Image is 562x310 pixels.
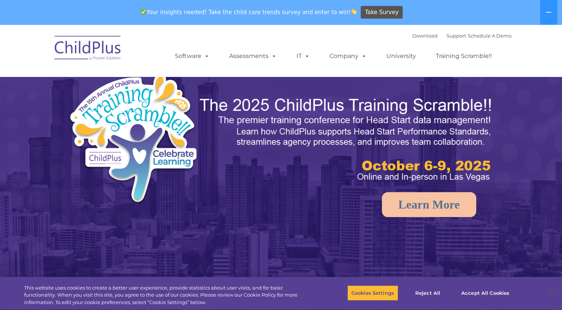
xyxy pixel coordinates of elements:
img: ChildPlus by Procare Solutions [51,30,125,68]
span: Phone number [103,80,135,85]
button: Close [542,285,558,301]
a: Training Scramble!! [428,49,499,64]
button: Accept All Cookies [457,285,513,301]
font: | [412,33,511,39]
span: Your insights needed! Take the child care trends survey and enter to win! [137,5,360,19]
a: Assessments [222,49,284,64]
a: Take Survey [361,6,403,19]
button: Cookies Settings [347,285,398,301]
span: Take Survey [365,6,399,19]
span: Last name [103,49,126,55]
a: Schedule A Demo [468,33,511,39]
img: ✅ [140,9,146,14]
a: Learn More [382,192,476,217]
a: Company [322,49,374,64]
a: Support [446,33,466,39]
img: 👏 [351,9,357,14]
a: Download [412,33,438,39]
div: This website uses cookies to create a better user experience, provide statistics about user visit... [24,284,309,306]
a: IT [289,49,317,64]
a: Software [168,49,217,64]
button: Reject All [405,285,451,301]
a: University [379,49,423,64]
